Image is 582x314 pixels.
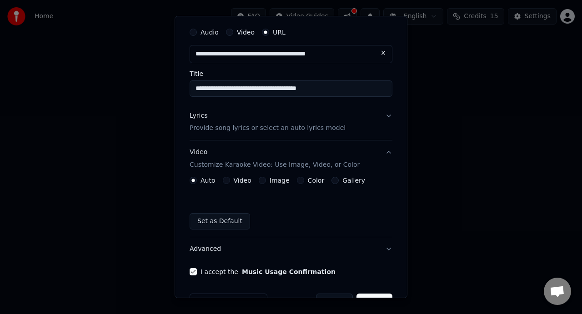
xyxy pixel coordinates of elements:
[342,177,365,184] label: Gallery
[237,29,255,35] label: Video
[273,29,286,35] label: URL
[190,237,392,261] button: Advanced
[190,124,346,133] p: Provide song lyrics or select an auto lyrics model
[190,148,360,170] div: Video
[190,70,392,77] label: Title
[190,213,250,229] button: Set as Default
[190,111,207,120] div: Lyrics
[190,161,360,170] p: Customize Karaoke Video: Use Image, Video, or Color
[356,294,392,310] button: Create
[234,177,251,184] label: Video
[190,104,392,140] button: LyricsProvide song lyrics or select an auto lyrics model
[201,269,336,275] label: I accept the
[308,177,325,184] label: Color
[270,177,290,184] label: Image
[201,177,216,184] label: Auto
[316,294,353,310] button: Cancel
[201,29,219,35] label: Audio
[242,269,336,275] button: I accept the
[190,177,392,237] div: VideoCustomize Karaoke Video: Use Image, Video, or Color
[190,141,392,177] button: VideoCustomize Karaoke Video: Use Image, Video, or Color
